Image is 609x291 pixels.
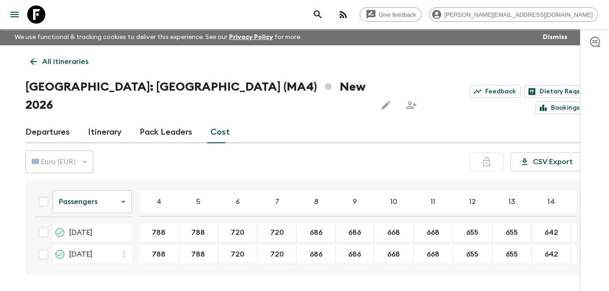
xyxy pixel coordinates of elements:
[299,223,333,242] button: 686
[360,7,422,22] a: Give feedback
[299,267,333,285] button: 686
[180,267,216,285] button: 788
[376,245,411,263] button: 668
[258,223,297,242] div: 14 Jan 2026; 7
[416,267,450,285] button: 668
[455,223,489,242] button: 655
[141,245,176,263] button: 788
[259,267,295,285] button: 720
[179,267,218,285] div: 13 Mar 2026; 5
[455,245,489,263] button: 655
[309,5,327,24] button: search adventures
[5,5,24,24] button: menu
[353,196,357,207] p: 9
[297,267,336,285] div: 13 Mar 2026; 8
[374,11,421,18] span: Give feedback
[259,223,295,242] button: 720
[259,245,295,263] button: 720
[524,85,584,98] a: Dietary Reqs
[139,267,179,285] div: 13 Mar 2026; 4
[297,245,336,263] div: 25 Feb 2026; 8
[571,245,604,263] div: 25 Feb 2026; 15
[141,267,176,285] button: 788
[377,96,395,114] button: Edit this itinerary
[495,267,529,285] button: 655
[453,267,492,285] div: 13 Mar 2026; 12
[314,196,318,207] p: 8
[42,56,88,67] p: All itineraries
[275,196,279,207] p: 7
[196,196,200,207] p: 5
[532,223,571,242] div: 14 Jan 2026; 14
[470,85,521,98] a: Feedback
[376,223,411,242] button: 668
[374,245,414,263] div: 25 Feb 2026; 10
[429,7,598,22] div: [PERSON_NAME][EMAIL_ADDRESS][DOMAIN_NAME]
[431,196,435,207] p: 11
[220,267,255,285] button: 720
[88,121,122,143] a: Itinerary
[453,245,492,263] div: 25 Feb 2026; 12
[337,267,372,285] button: 686
[337,223,372,242] button: 686
[25,78,370,114] h1: [GEOGRAPHIC_DATA]: [GEOGRAPHIC_DATA] (MA4) New 2026
[414,267,453,285] div: 13 Mar 2026; 11
[453,223,492,242] div: 14 Jan 2026; 12
[336,245,374,263] div: 25 Feb 2026; 9
[11,29,305,45] p: We use functional & tracking cookies to deliver this experience. See our for more.
[414,245,453,263] div: 25 Feb 2026; 11
[495,223,529,242] button: 655
[25,149,93,175] div: 🇪🇺 Euro (EUR)
[390,196,397,207] p: 10
[141,223,176,242] button: 788
[469,196,476,207] p: 12
[374,223,414,242] div: 14 Jan 2026; 10
[492,245,532,263] div: 25 Feb 2026; 13
[218,267,258,285] div: 13 Mar 2026; 6
[25,121,70,143] a: Departures
[439,11,598,18] span: [PERSON_NAME][EMAIL_ADDRESS][DOMAIN_NAME]
[337,245,372,263] button: 686
[258,267,297,285] div: 13 Mar 2026; 7
[297,223,336,242] div: 14 Jan 2026; 8
[220,223,255,242] button: 720
[336,223,374,242] div: 14 Jan 2026; 9
[492,267,532,285] div: 13 Mar 2026; 13
[179,245,218,263] div: 25 Feb 2026; 5
[34,193,53,211] div: Select all
[179,223,218,242] div: 14 Jan 2026; 5
[414,223,453,242] div: 14 Jan 2026; 11
[534,223,569,242] button: 642
[536,102,584,114] a: Bookings
[548,196,555,207] p: 14
[534,245,569,263] button: 642
[229,34,273,40] a: Privacy Policy
[218,245,258,263] div: 25 Feb 2026; 6
[376,267,411,285] button: 668
[541,31,570,44] button: Dismiss
[495,245,529,263] button: 655
[220,245,255,263] button: 720
[140,121,192,143] a: Pack Leaders
[258,245,297,263] div: 25 Feb 2026; 7
[455,267,489,285] button: 655
[54,249,65,260] svg: On Sale
[532,267,571,285] div: 13 Mar 2026; 14
[156,196,161,207] p: 4
[210,121,230,143] a: Cost
[218,223,258,242] div: 14 Jan 2026; 6
[511,152,584,171] button: CSV Export
[180,245,216,263] button: 788
[416,245,450,263] button: 668
[54,227,65,238] svg: On Sale
[374,267,414,285] div: 13 Mar 2026; 10
[139,245,179,263] div: 25 Feb 2026; 4
[571,223,604,242] div: 14 Jan 2026; 15
[571,267,604,285] div: 13 Mar 2026; 15
[336,267,374,285] div: 13 Mar 2026; 9
[25,53,93,71] a: All itineraries
[139,223,179,242] div: 14 Jan 2026; 4
[402,96,420,114] span: Share this itinerary
[236,196,240,207] p: 6
[532,245,571,263] div: 25 Feb 2026; 14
